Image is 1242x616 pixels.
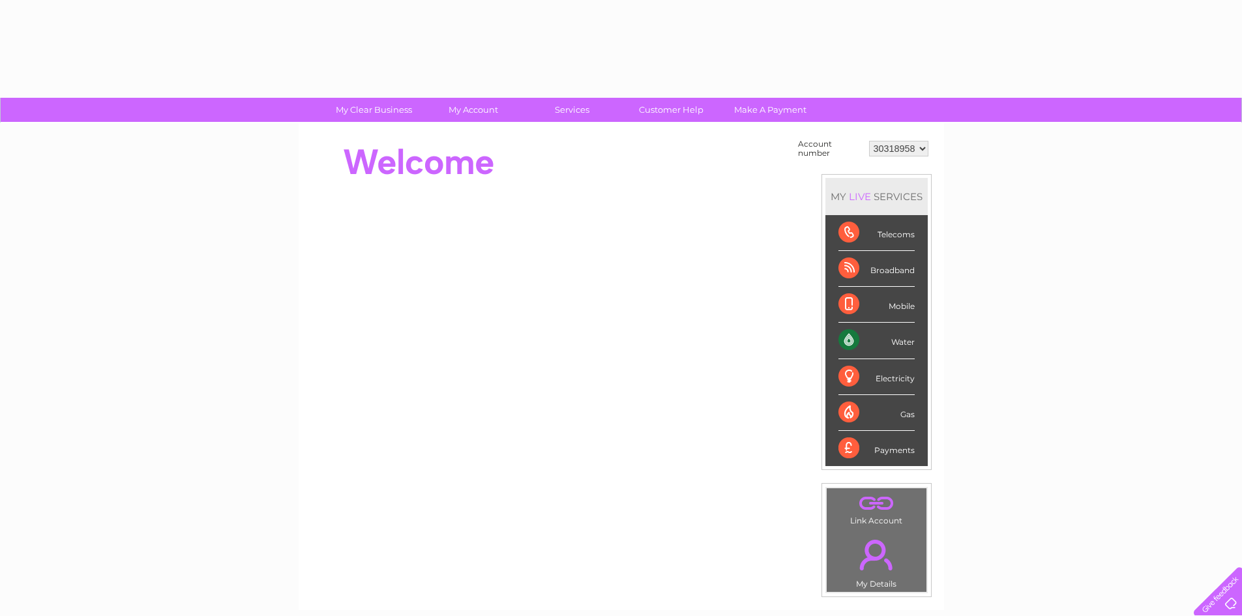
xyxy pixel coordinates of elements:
div: Telecoms [838,215,915,251]
div: LIVE [846,190,874,203]
a: Services [518,98,626,122]
a: . [830,491,923,514]
div: Water [838,323,915,359]
a: Make A Payment [717,98,824,122]
div: Broadband [838,251,915,287]
td: Account number [795,136,866,161]
div: Mobile [838,287,915,323]
a: My Account [419,98,527,122]
div: Electricity [838,359,915,395]
div: Payments [838,431,915,466]
a: . [830,532,923,578]
td: My Details [826,529,927,593]
div: Gas [838,395,915,431]
a: Customer Help [617,98,725,122]
td: Link Account [826,488,927,529]
div: MY SERVICES [825,178,928,215]
a: My Clear Business [320,98,428,122]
